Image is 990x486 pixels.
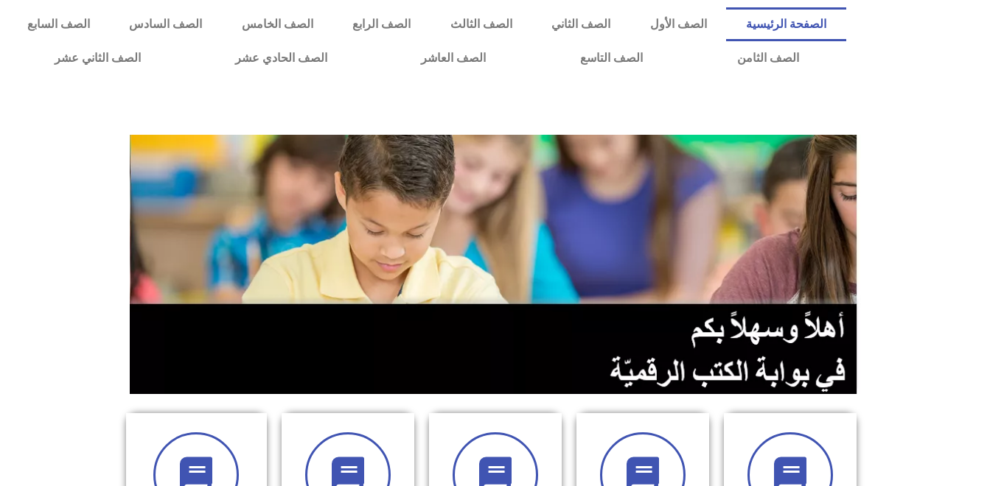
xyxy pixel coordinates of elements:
[726,7,846,41] a: الصفحة الرئيسية
[7,41,188,75] a: الصف الثاني عشر
[430,7,531,41] a: الصف الثالث
[332,7,430,41] a: الصف الرابع
[690,41,846,75] a: الصف الثامن
[374,41,533,75] a: الصف العاشر
[222,7,332,41] a: الصف الخامس
[531,7,630,41] a: الصف الثاني
[188,41,374,75] a: الصف الحادي عشر
[533,41,690,75] a: الصف التاسع
[630,7,726,41] a: الصف الأول
[7,7,109,41] a: الصف السابع
[110,7,222,41] a: الصف السادس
